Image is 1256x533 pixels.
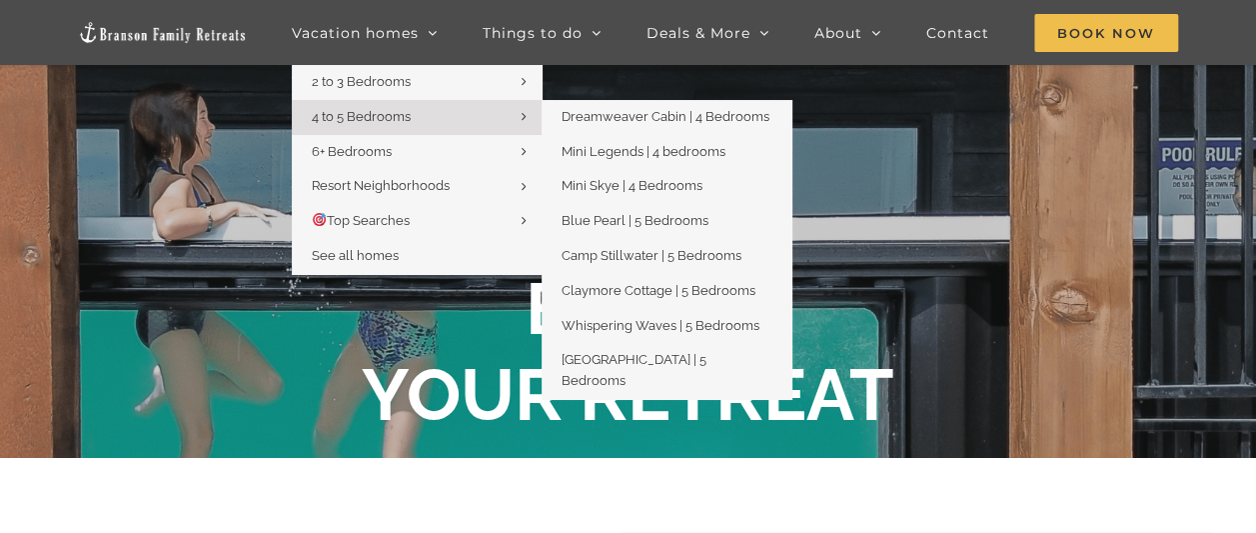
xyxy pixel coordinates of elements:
[312,109,411,124] span: 4 to 5 Bedrooms
[562,352,706,388] span: [GEOGRAPHIC_DATA] | 5 Bedrooms
[542,204,791,239] a: Blue Pearl | 5 Bedrooms
[312,248,399,263] span: See all homes
[814,26,862,40] span: About
[562,283,755,298] span: Claymore Cottage | 5 Bedrooms
[362,266,894,437] b: BOOK YOUR RETREAT
[78,21,248,44] img: Branson Family Retreats Logo
[292,26,419,40] span: Vacation homes
[542,274,791,309] a: Claymore Cottage | 5 Bedrooms
[646,26,750,40] span: Deals & More
[292,204,542,239] a: 🎯Top Searches
[312,74,411,89] span: 2 to 3 Bedrooms
[926,26,989,40] span: Contact
[542,100,791,135] a: Dreamweaver Cabin | 4 Bedrooms
[542,169,791,204] a: Mini Skye | 4 Bedrooms
[292,169,542,204] a: Resort Neighborhoods
[292,100,542,135] a: 4 to 5 Bedrooms
[562,178,702,193] span: Mini Skye | 4 Bedrooms
[542,135,791,170] a: Mini Legends | 4 bedrooms
[562,109,769,124] span: Dreamweaver Cabin | 4 Bedrooms
[562,248,741,263] span: Camp Stillwater | 5 Bedrooms
[292,65,542,100] a: 2 to 3 Bedrooms
[542,239,791,274] a: Camp Stillwater | 5 Bedrooms
[562,144,725,159] span: Mini Legends | 4 bedrooms
[562,318,759,333] span: Whispering Waves | 5 Bedrooms
[1034,14,1178,52] span: Book Now
[483,26,583,40] span: Things to do
[312,178,450,193] span: Resort Neighborhoods
[313,213,326,226] img: 🎯
[562,213,708,228] span: Blue Pearl | 5 Bedrooms
[542,343,791,399] a: [GEOGRAPHIC_DATA] | 5 Bedrooms
[292,135,542,170] a: 6+ Bedrooms
[542,309,791,344] a: Whispering Waves | 5 Bedrooms
[292,239,542,274] a: See all homes
[312,144,392,159] span: 6+ Bedrooms
[312,213,410,228] span: Top Searches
